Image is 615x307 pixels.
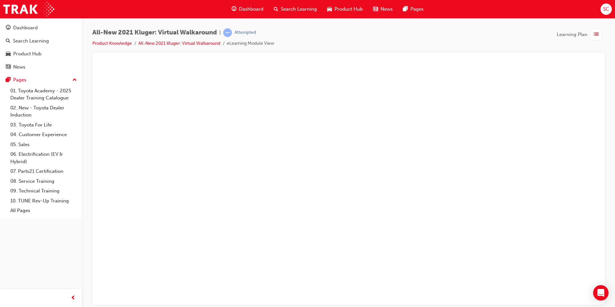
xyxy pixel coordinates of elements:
[403,5,408,13] span: pages-icon
[3,2,54,16] img: Trak
[8,166,79,176] a: 07. Parts21 Certification
[6,77,11,83] span: pages-icon
[219,29,221,36] span: |
[71,294,76,302] span: prev-icon
[603,5,609,13] span: SC
[3,61,79,73] a: News
[398,3,429,16] a: pages-iconPages
[322,3,368,16] a: car-iconProduct Hub
[601,4,612,15] button: SC
[327,5,332,13] span: car-icon
[232,5,236,13] span: guage-icon
[6,25,11,31] span: guage-icon
[92,41,132,46] a: Product Knowledge
[381,5,393,13] span: News
[368,3,398,16] a: news-iconNews
[8,149,79,166] a: 06. Electrification (EV & Hybrid)
[8,130,79,140] a: 04. Customer Experience
[274,5,278,13] span: search-icon
[234,30,256,36] div: Attempted
[8,176,79,186] a: 08. Service Training
[410,5,424,13] span: Pages
[6,38,10,44] span: search-icon
[13,63,25,71] div: News
[8,120,79,130] a: 03. Toyota For Life
[138,41,220,46] a: All-New 2021 Kluger: Virtual Walkaround
[593,285,609,301] div: Open Intercom Messenger
[3,74,79,86] button: Pages
[3,48,79,60] a: Product Hub
[557,31,587,38] span: Learning Plan
[281,5,317,13] span: Search Learning
[8,196,79,206] a: 10. TUNE Rev-Up Training
[6,51,11,57] span: car-icon
[6,64,11,70] span: news-icon
[92,29,217,36] span: All-New 2021 Kluger: Virtual Walkaround
[3,22,79,34] a: Dashboard
[227,40,274,47] li: eLearning Module View
[335,5,363,13] span: Product Hub
[373,5,378,13] span: news-icon
[8,186,79,196] a: 09. Technical Training
[8,140,79,150] a: 05. Sales
[13,50,41,58] div: Product Hub
[8,103,79,120] a: 02. New - Toyota Dealer Induction
[557,28,605,41] button: Learning Plan
[269,3,322,16] a: search-iconSearch Learning
[8,86,79,103] a: 01. Toyota Academy - 2025 Dealer Training Catalogue
[3,35,79,47] a: Search Learning
[72,76,77,84] span: up-icon
[226,3,269,16] a: guage-iconDashboard
[13,24,38,32] div: Dashboard
[3,21,79,74] button: DashboardSearch LearningProduct HubNews
[8,206,79,216] a: All Pages
[223,28,232,37] span: learningRecordVerb_ATTEMPT-icon
[594,31,599,39] span: list-icon
[239,5,263,13] span: Dashboard
[13,37,49,45] div: Search Learning
[13,76,26,84] div: Pages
